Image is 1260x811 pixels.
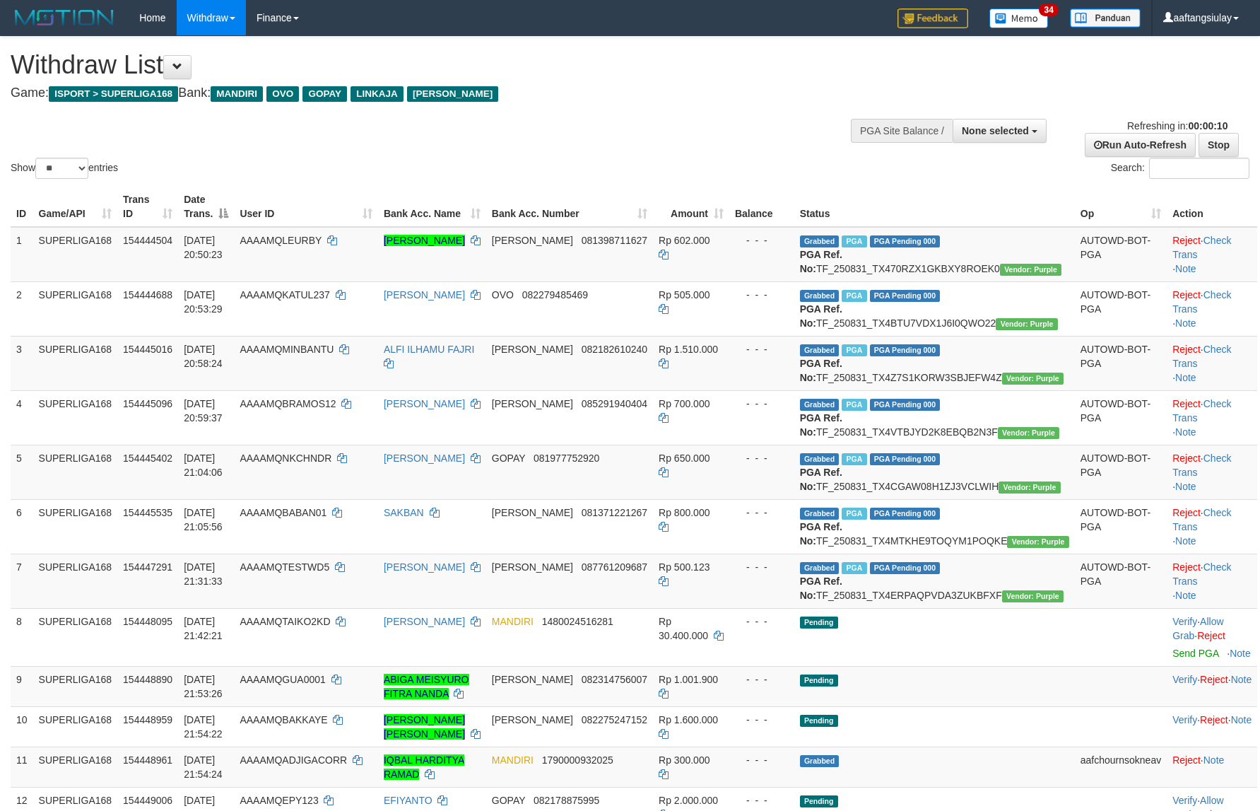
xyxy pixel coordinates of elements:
[33,227,118,282] td: SUPERLIGA168
[735,342,789,356] div: - - -
[1172,561,1231,587] a: Check Trans
[123,507,172,518] span: 154445535
[11,86,826,100] h4: Game: Bank:
[659,453,710,464] span: Rp 650.000
[800,617,838,629] span: Pending
[184,344,223,369] span: [DATE] 20:58:24
[735,288,789,302] div: - - -
[1172,674,1197,685] a: Verify
[800,358,842,383] b: PGA Ref. No:
[33,608,118,666] td: SUPERLIGA168
[735,506,789,520] div: - - -
[492,398,573,409] span: [PERSON_NAME]
[492,289,514,301] span: OVO
[302,86,347,102] span: GOPAY
[11,390,33,445] td: 4
[1175,590,1196,601] a: Note
[11,227,33,282] td: 1
[794,227,1075,282] td: TF_250831_TX470RZX1GKBXY8ROEK0
[989,8,1049,28] img: Button%20Memo.svg
[897,8,968,28] img: Feedback.jpg
[1002,590,1064,602] span: Vendor URL: https://trx4.1velocity.biz
[800,675,838,687] span: Pending
[794,336,1075,390] td: TF_250831_TX4Z7S1KORW3SBJEFW4Z
[184,714,223,740] span: [DATE] 21:54:22
[842,344,866,356] span: Marked by aafheankoy
[11,336,33,390] td: 3
[659,507,710,518] span: Rp 800.000
[1231,714,1252,725] a: Note
[582,507,647,518] span: Copy 081371221267 to clipboard
[800,715,838,727] span: Pending
[33,706,118,747] td: SUPERLIGA168
[492,344,573,355] span: [PERSON_NAME]
[659,674,718,685] span: Rp 1.001.900
[842,453,866,465] span: Marked by aafchhiseyha
[800,235,840,247] span: Grabbed
[184,235,223,260] span: [DATE] 20:50:23
[1188,120,1227,132] strong: 00:00:10
[1172,344,1201,355] a: Reject
[659,344,718,355] span: Rp 1.510.000
[123,795,172,806] span: 154449006
[266,86,299,102] span: OVO
[842,290,866,302] span: Marked by aafsoycanthlai
[842,235,866,247] span: Marked by aafounsreynich
[1167,554,1257,608] td: · ·
[1200,674,1228,685] a: Reject
[1075,227,1167,282] td: AUTOWD-BOT-PGA
[735,713,789,727] div: - - -
[1167,336,1257,390] td: · ·
[953,119,1047,143] button: None selected
[870,290,941,302] span: PGA Pending
[735,560,789,574] div: - - -
[794,554,1075,608] td: TF_250831_TX4ERPAQPVDA3ZUKBFXF
[1172,453,1231,478] a: Check Trans
[659,398,710,409] span: Rp 700.000
[184,754,223,780] span: [DATE] 21:54:24
[49,86,178,102] span: ISPORT > SUPERLIGA168
[11,187,33,227] th: ID
[123,754,172,766] span: 154448961
[1167,666,1257,706] td: · ·
[870,344,941,356] span: PGA Pending
[384,674,469,699] a: ABIGA MEISYURO FITRA NANDA
[870,235,941,247] span: PGA Pending
[240,507,326,518] span: AAAAMQBABAN01
[234,187,378,227] th: User ID: activate to sort column ascending
[1175,263,1196,274] a: Note
[1167,747,1257,787] td: ·
[1085,133,1196,157] a: Run Auto-Refresh
[384,344,474,355] a: ALFI ILHAMU FAJRI
[1172,616,1223,641] a: Allow Grab
[800,467,842,492] b: PGA Ref. No:
[999,482,1060,494] span: Vendor URL: https://trx4.1velocity.biz
[1200,714,1228,725] a: Reject
[800,412,842,438] b: PGA Ref. No:
[1075,499,1167,554] td: AUTOWD-BOT-PGA
[211,86,263,102] span: MANDIRI
[11,706,33,747] td: 10
[800,795,838,807] span: Pending
[123,235,172,246] span: 154444504
[794,499,1075,554] td: TF_250831_TX4MTKHE9TOQYM1POQKE
[492,561,573,573] span: [PERSON_NAME]
[1075,281,1167,336] td: AUTOWD-BOT-PGA
[33,390,118,445] td: SUPERLIGA168
[1172,561,1201,573] a: Reject
[384,561,465,573] a: [PERSON_NAME]
[407,86,498,102] span: [PERSON_NAME]
[33,187,118,227] th: Game/API: activate to sort column ascending
[1167,390,1257,445] td: · ·
[486,187,653,227] th: Bank Acc. Number: activate to sort column ascending
[1197,630,1225,641] a: Reject
[123,674,172,685] span: 154448890
[735,793,789,807] div: - - -
[542,754,613,766] span: Copy 1790000932025 to clipboard
[998,427,1059,439] span: Vendor URL: https://trx4.1velocity.biz
[1199,133,1239,157] a: Stop
[11,281,33,336] td: 2
[378,187,486,227] th: Bank Acc. Name: activate to sort column ascending
[1172,398,1231,424] a: Check Trans
[582,714,647,725] span: Copy 082275247152 to clipboard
